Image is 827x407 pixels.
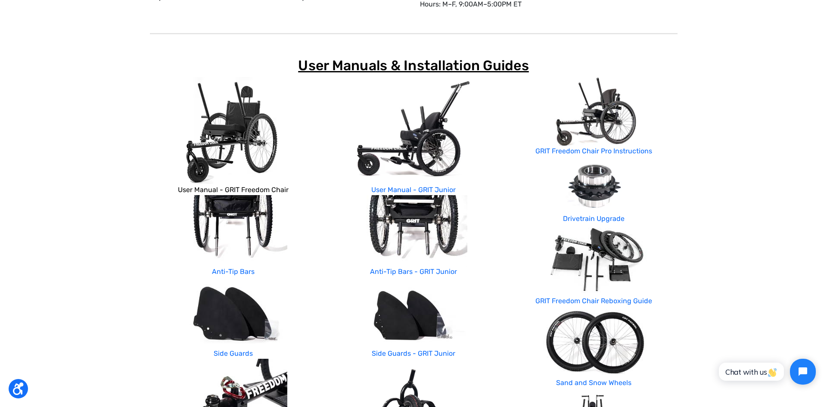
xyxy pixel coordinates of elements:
[709,351,823,392] iframe: Tidio Chat
[371,186,456,194] a: User Manual - GRIT Junior
[370,267,457,276] a: Anti-Tip Bars - GRIT Junior
[123,35,169,43] span: Phone Number
[535,147,652,155] a: GRIT Freedom Chair Pro Instructions
[535,297,652,305] a: GRIT Freedom Chair Reboxing Guide
[563,214,625,223] a: Drivetrain Upgrade
[556,379,631,387] a: Sand and Snow Wheels
[178,186,289,194] a: User Manual - GRIT Freedom Chair
[214,349,253,357] a: Side Guards
[298,57,529,74] span: User Manuals & Installation Guides
[372,349,455,357] a: Side Guards - GRIT Junior
[212,267,255,276] a: Anti-Tip Bars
